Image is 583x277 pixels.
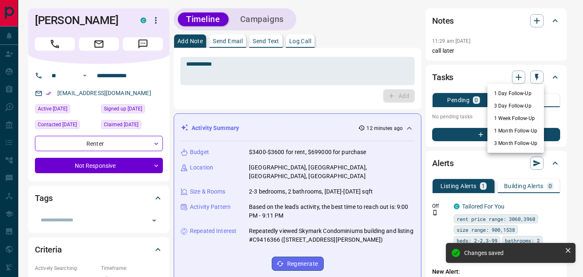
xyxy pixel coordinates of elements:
[487,87,544,100] li: 1 Day Follow-Up
[487,125,544,137] li: 1 Month Follow-Up
[487,137,544,150] li: 3 Month Follow-Up
[464,250,561,256] div: Changes saved
[487,112,544,125] li: 1 Week Follow-Up
[487,100,544,112] li: 3 Day Follow-Up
